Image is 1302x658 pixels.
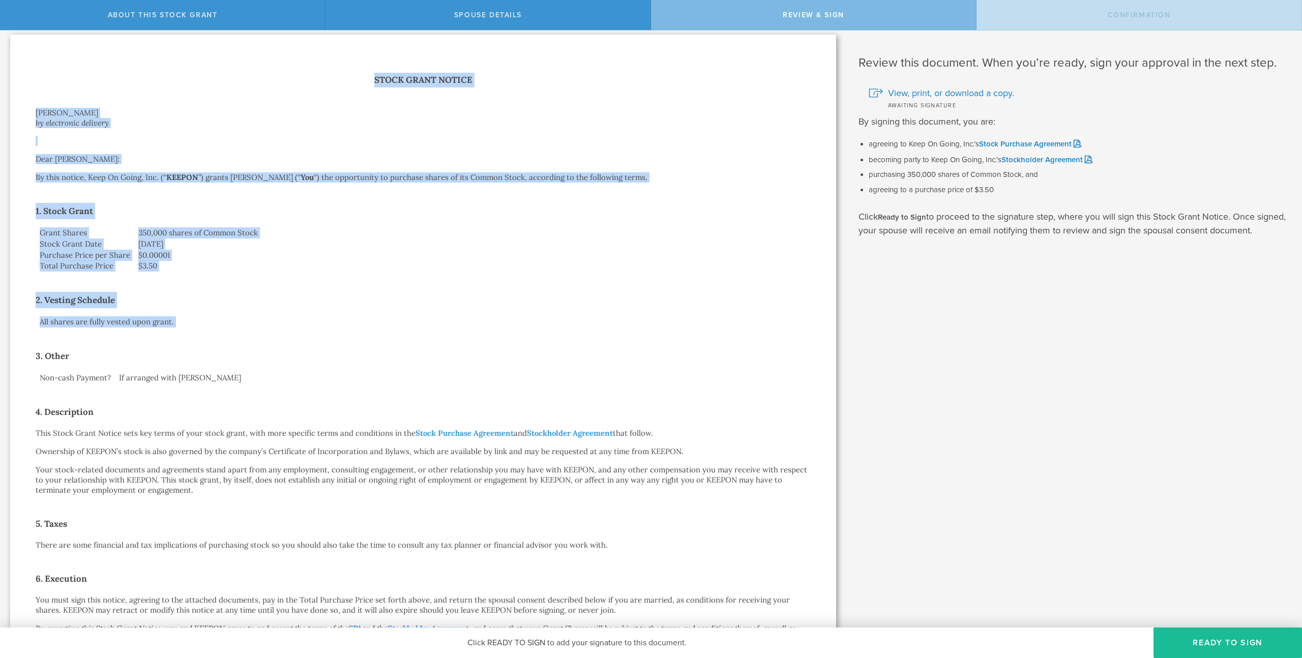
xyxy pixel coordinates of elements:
h2: 6. Execution [36,571,811,587]
iframe: Chat Widget [1251,579,1302,627]
strong: KEEPON [166,172,198,182]
b: Ready to Sign [878,213,926,222]
span: Review & Sign [783,11,844,19]
h1: Review this document. When you’re ready, sign your approval in the next step. [859,55,1287,71]
span: Click READY TO SIGN to add your signature to this document. [467,638,687,648]
em: By executing this Stock Grant Notice, you and KEEPON agree to and accept the terms of the and the... [36,623,795,653]
td: All shares are fully vested upon grant. [36,316,178,327]
div: [PERSON_NAME] [36,108,811,118]
strong: You [301,172,314,182]
td: $3.50 [134,260,811,272]
p: By this notice, Keep On Going, Inc. (“ ”) grants [PERSON_NAME] (“ “) the opportunity to purchase ... [36,172,811,183]
span: About this stock grant [108,11,218,19]
span: Confirmation [1108,11,1171,19]
li: purchasing 350,000 shares of Common Stock, and [869,170,1287,180]
p: Dear [PERSON_NAME]: [36,154,811,164]
div: Widget de chat [1251,579,1302,627]
h2: 4. Description [36,404,811,420]
a: Stockholder Agreement [527,428,613,438]
p: This Stock Grant Notice sets key terms of your stock grant, with more specific terms and conditio... [36,428,811,438]
button: Ready to Sign [1153,627,1302,658]
li: agreeing to a purchase price of $3.50 [869,185,1287,195]
td: [DATE] [134,238,811,250]
li: becoming party to Keep On Going, Inc.’s , [869,155,1287,165]
a: Stock Purchase Agreement [979,139,1080,148]
p: Your stock-related documents and agreements stand apart from any employment, consulting engagemen... [36,465,811,495]
a: Stock Purchase Agreement [416,428,514,438]
i: by electronic delivery [36,118,109,128]
td: Non-cash Payment? [36,372,115,383]
td: Stock Grant Date [36,238,134,250]
p: There are some financial and tax implications of purchasing stock so you should also take the tim... [36,540,811,550]
h2: 5. Taxes [36,516,811,532]
td: Purchase Price per Share [36,250,134,261]
span: View, print, or download a copy. [888,86,1014,100]
td: Total Purchase Price [36,260,134,272]
td: 350,000 shares of Common Stock [134,227,811,238]
p: Ownership of KEEPON’s stock is also governed by the company’s Certificate of Incorporation and By... [36,446,811,457]
td: If arranged with [PERSON_NAME] [115,372,811,383]
p: You must sign this notice, agreeing to the attached documents, pay in the Total Purchase Price se... [36,595,811,615]
p: Click to proceed to the signature step, where you will sign this Stock Grant Notice. Once signed,... [859,210,1287,237]
a: Stockholder Agreement [388,623,469,633]
h2: 2. Vesting Schedule [36,292,811,308]
h2: 3. Other [36,348,811,364]
a: SPA [348,623,362,633]
td: $0.00001 [134,250,811,261]
td: Grant Shares [36,227,134,238]
a: Stockholder Agreement [1001,155,1091,164]
h1: Stock Grant Notice [36,73,811,87]
h2: 1. Stock Grant [36,203,811,219]
li: agreeing to Keep On Going, Inc.’s , [869,139,1287,149]
span: Spouse Details [454,11,522,19]
div: Awaiting signature [869,100,1287,110]
p: By signing this document, you are: [859,115,1287,129]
